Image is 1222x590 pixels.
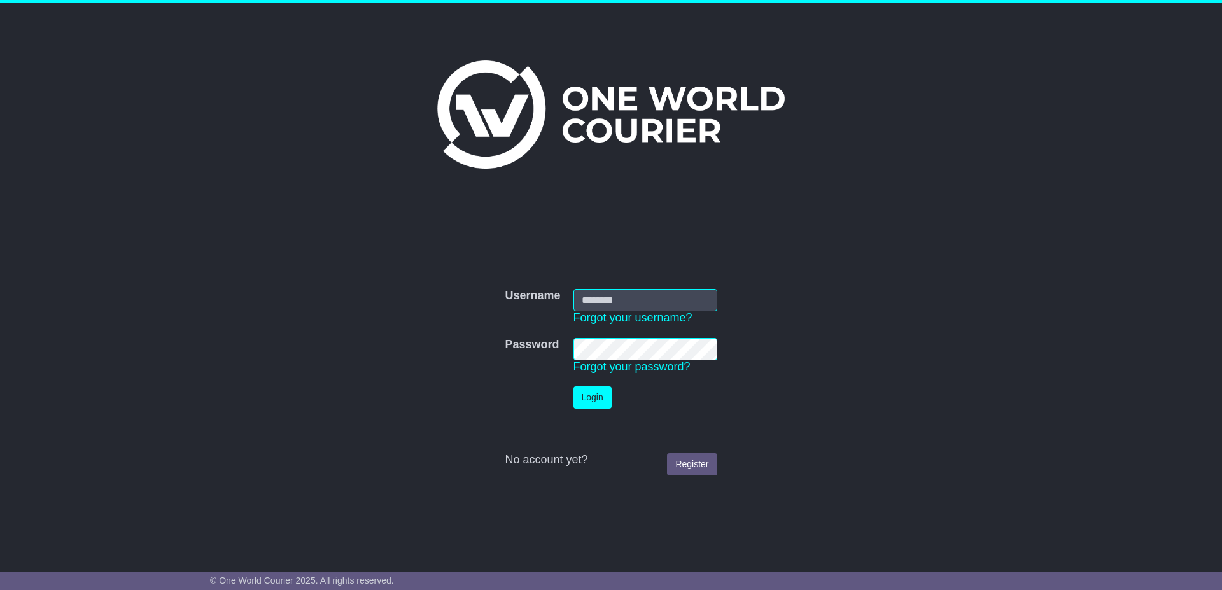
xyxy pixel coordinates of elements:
a: Forgot your password? [573,360,691,373]
span: © One World Courier 2025. All rights reserved. [210,575,394,586]
a: Forgot your username? [573,311,692,324]
a: Register [667,453,717,475]
img: One World [437,60,785,169]
label: Username [505,289,560,303]
div: No account yet? [505,453,717,467]
button: Login [573,386,612,409]
label: Password [505,338,559,352]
